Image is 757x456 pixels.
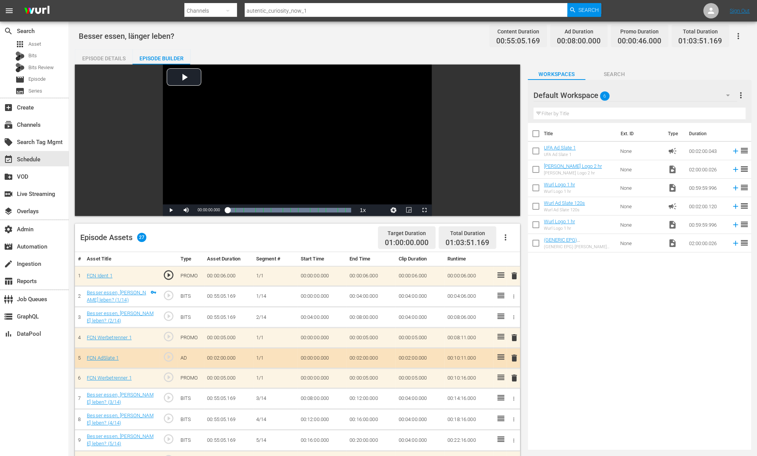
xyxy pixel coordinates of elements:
td: None [617,197,665,216]
span: Admin [4,225,13,234]
td: 00:10:11.000 [444,348,493,368]
td: BITS [177,388,204,409]
span: Create [4,103,13,112]
button: more_vert [736,86,745,104]
span: play_circle_outline [163,392,174,403]
img: ans4CAIJ8jUAAAAAAAAAAAAAAAAAAAAAAAAgQb4GAAAAAAAAAAAAAAAAAAAAAAAAJMjXAAAAAAAAAAAAAAAAAAAAAAAAgAT5G... [18,2,55,20]
td: 00:02:00.000 [204,348,253,368]
a: Wurl Logo 1 hr [544,182,575,187]
svg: Add to Episode [731,221,740,229]
td: 00:55:05.169 [204,409,253,430]
td: 00:00:00.000 [297,348,346,368]
span: play_circle_outline [163,269,174,281]
button: Playback Rate [355,204,370,216]
td: PROMO [177,266,204,286]
span: VOD [4,172,13,181]
span: Ad [668,202,677,211]
td: 1/1 [253,348,298,368]
span: Video [668,239,677,248]
td: 00:00:00.000 [297,266,346,286]
td: 1/1 [253,368,298,388]
td: 1/14 [253,286,298,307]
span: reorder [740,220,749,229]
div: Bits Review [15,63,25,72]
td: BITS [177,409,204,430]
span: Schedule [4,155,13,164]
div: (GENERIC EPG) [PERSON_NAME] Logo 2 hr [544,244,614,249]
span: reorder [740,146,749,155]
a: FCN Ident 1 [87,273,113,279]
td: 02:00:00.026 [686,160,728,179]
th: Type [663,123,684,144]
td: 00:04:00.000 [395,307,444,328]
a: [PERSON_NAME] Logo 2 hr [544,163,602,169]
td: 3/14 [253,388,298,409]
span: delete [510,373,519,383]
span: 00:00:00.000 [197,208,220,212]
td: 00:04:00.000 [395,409,444,430]
span: play_circle_outline [163,310,174,322]
span: 00:00:46.000 [618,37,661,46]
span: Series [28,87,42,95]
div: Episode Assets [80,233,146,242]
td: 00:02:00.000 [395,348,444,368]
td: 00:12:00.000 [346,388,395,409]
span: Search [578,3,599,17]
span: DataPool [4,329,13,338]
a: Besser essen, [PERSON_NAME] leben? (4/14) [87,413,153,426]
span: Workspaces [528,70,585,79]
span: play_circle_outline [163,351,174,363]
td: 00:16:00.000 [346,409,395,430]
td: 00:55:05.169 [204,307,253,328]
td: 00:04:00.000 [395,286,444,307]
span: Episode [15,75,25,84]
span: reorder [740,164,749,174]
span: more_vert [736,91,745,100]
button: Episode Builder [133,49,190,65]
td: 4 [75,328,84,348]
svg: Add to Episode [731,202,740,211]
span: delete [510,353,519,363]
div: Episode Details [75,49,133,68]
td: 00:59:59.996 [686,179,728,197]
button: Fullscreen [416,204,432,216]
svg: Add to Episode [731,165,740,174]
div: Promo Duration [618,26,661,37]
th: Clip Duration [395,252,444,266]
span: Channels [4,120,13,129]
th: Start Time [297,252,346,266]
td: 02:00:00.026 [686,234,728,252]
span: delete [510,271,519,280]
td: 00:04:06.000 [444,286,493,307]
td: 00:00:06.000 [395,266,444,286]
button: Episode Details [75,49,133,65]
td: 00:00:05.000 [395,368,444,388]
span: reorder [740,183,749,192]
td: 00:00:05.000 [395,328,444,348]
td: 4/14 [253,409,298,430]
a: (GENERIC EPG) [PERSON_NAME] Logo 2 hr [544,237,602,249]
span: Search [4,27,13,36]
th: Title [544,123,616,144]
span: play_circle_outline [163,433,174,445]
span: Video [668,165,677,174]
span: 01:03:51.169 [678,37,722,46]
span: play_circle_outline [163,413,174,424]
a: FCN Werbetrenner 1 [87,335,132,340]
td: 1/1 [253,266,298,286]
td: PROMO [177,328,204,348]
span: Video [668,183,677,192]
td: 2/14 [253,307,298,328]
th: Ext. ID [616,123,663,144]
td: 00:08:11.000 [444,328,493,348]
td: 00:18:16.000 [444,409,493,430]
th: Asset Duration [204,252,253,266]
td: BITS [177,307,204,328]
span: play_circle_outline [163,290,174,301]
a: Wurl Logo 1 hr [544,219,575,224]
td: 00:10:16.000 [444,368,493,388]
th: Runtime [444,252,493,266]
div: Content Duration [496,26,540,37]
span: 01:03:51.169 [446,238,489,247]
span: delete [510,333,519,342]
